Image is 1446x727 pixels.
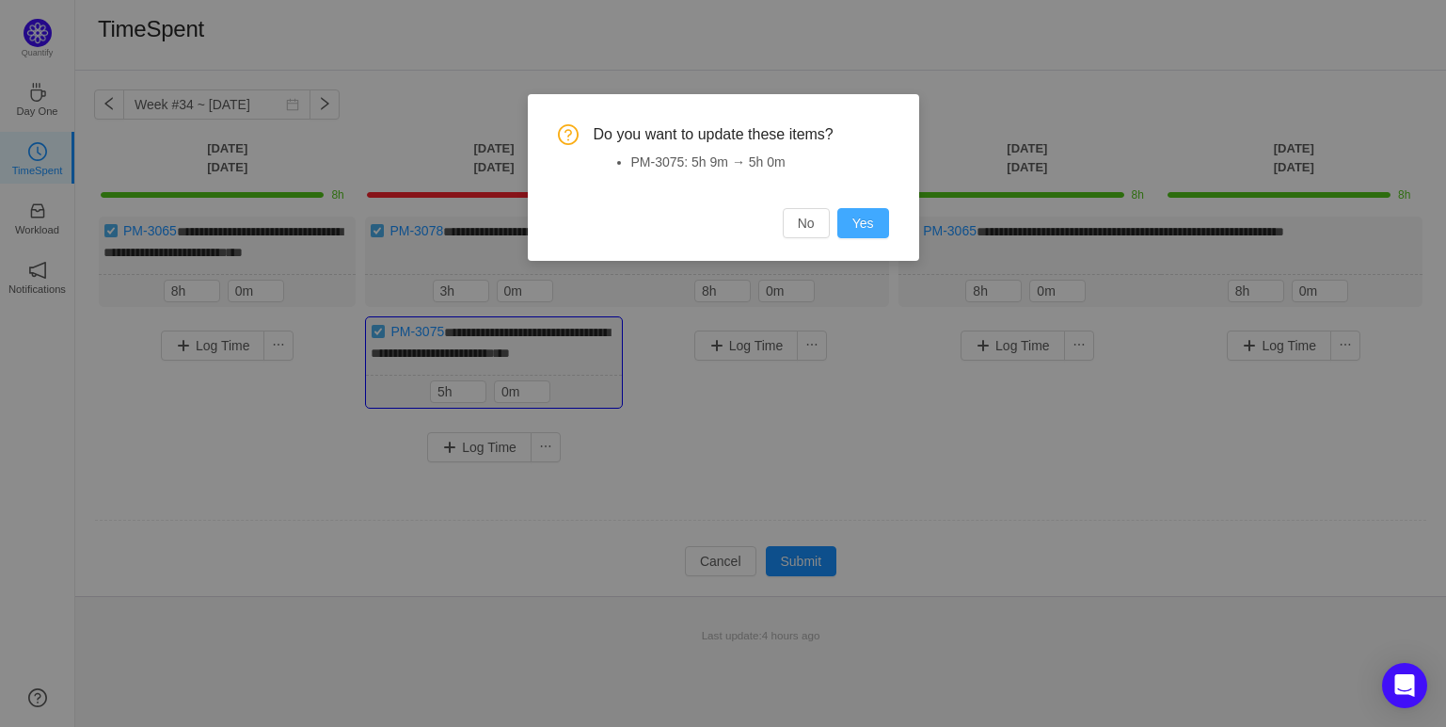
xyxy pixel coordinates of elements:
[594,124,889,145] span: Do you want to update these items?
[631,153,889,172] li: PM-3075: 5h 9m → 5h 0m
[783,208,830,238] button: No
[1382,663,1427,708] div: Open Intercom Messenger
[558,124,579,145] i: icon: question-circle
[837,208,889,238] button: Yes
